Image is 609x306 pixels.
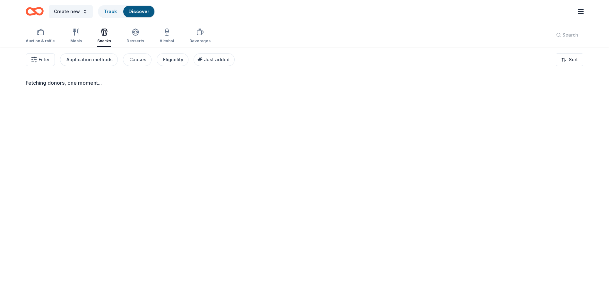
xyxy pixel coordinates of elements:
[204,57,230,62] span: Just added
[126,38,144,44] div: Desserts
[60,53,118,66] button: Application methods
[26,4,44,19] a: Home
[39,56,50,64] span: Filter
[66,56,113,64] div: Application methods
[26,53,55,66] button: Filter
[70,26,82,47] button: Meals
[104,9,117,14] a: Track
[128,9,149,14] a: Discover
[556,53,583,66] button: Sort
[70,38,82,44] div: Meals
[98,5,155,18] button: TrackDiscover
[194,53,235,66] button: Just added
[189,26,211,47] button: Beverages
[97,38,111,44] div: Snacks
[157,53,188,66] button: Eligibility
[126,26,144,47] button: Desserts
[54,8,80,15] span: Create new
[163,56,183,64] div: Eligibility
[49,5,93,18] button: Create new
[123,53,152,66] button: Causes
[160,26,174,47] button: Alcohol
[97,26,111,47] button: Snacks
[26,38,55,44] div: Auction & raffle
[569,56,578,64] span: Sort
[129,56,146,64] div: Causes
[160,38,174,44] div: Alcohol
[26,26,55,47] button: Auction & raffle
[26,79,583,87] div: Fetching donors, one moment...
[189,38,211,44] div: Beverages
